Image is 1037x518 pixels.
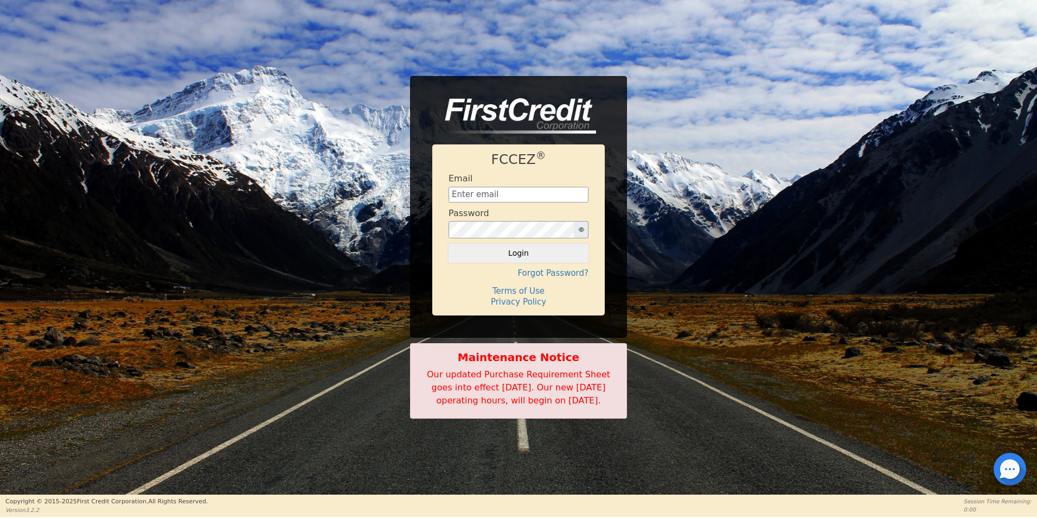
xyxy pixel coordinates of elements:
[416,349,621,365] b: Maintenance Notice
[449,151,588,168] h1: FCCEZ
[5,497,208,507] p: Copyright © 2015- 2025 First Credit Corporation.
[449,221,574,238] input: password
[5,506,208,514] p: Version 3.2.2
[964,506,1032,514] p: 0:00
[449,297,588,307] h4: Privacy Policy
[449,286,588,296] h4: Terms of Use
[449,173,472,184] h4: Email
[449,187,588,203] input: Enter email
[148,498,208,505] span: All Rights Reserved.
[432,98,596,134] img: logo-CMu_cnol.png
[536,150,546,161] sup: ®
[449,268,588,278] h4: Forgot Password?
[449,244,588,262] button: Login
[427,369,610,406] span: Our updated Purchase Requirement Sheet goes into effect [DATE]. Our new [DATE] operating hours, w...
[964,497,1032,506] p: Session Time Remaining:
[449,208,489,218] h4: Password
